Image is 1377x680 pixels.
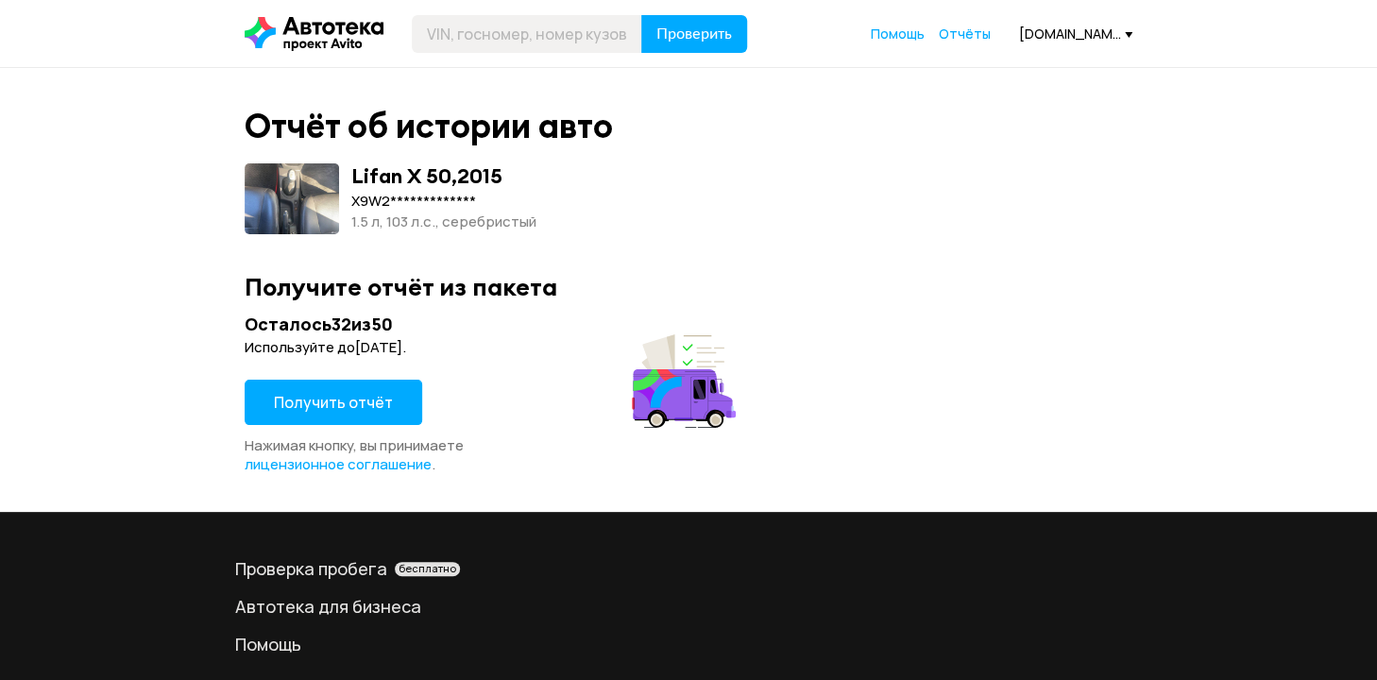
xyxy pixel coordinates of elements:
a: Проверка пробегабесплатно [235,557,1142,580]
div: Проверка пробега [235,557,1142,580]
span: Получить отчёт [274,392,393,413]
span: лицензионное соглашение [245,454,432,474]
span: бесплатно [399,562,456,575]
div: Отчёт об истории авто [245,106,613,146]
button: Проверить [641,15,747,53]
div: Используйте до [DATE] . [245,338,741,357]
input: VIN, госномер, номер кузова [412,15,642,53]
span: Отчёты [939,25,991,42]
span: Нажимая кнопку, вы принимаете . [245,435,464,474]
a: Помощь [235,633,1142,655]
div: Осталось 32 из 50 [245,313,741,336]
span: Помощь [871,25,925,42]
a: лицензионное соглашение [245,455,432,474]
a: Отчёты [939,25,991,43]
div: Lifan X 50 , 2015 [351,163,502,188]
button: Получить отчёт [245,380,422,425]
a: Помощь [871,25,925,43]
a: Автотека для бизнеса [235,595,1142,618]
div: Получите отчёт из пакета [245,272,1132,301]
span: Проверить [656,26,732,42]
div: 1.5 л, 103 л.c., серебристый [351,212,536,232]
div: [DOMAIN_NAME][EMAIL_ADDRESS][DOMAIN_NAME] [1019,25,1132,42]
